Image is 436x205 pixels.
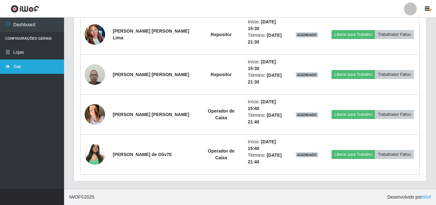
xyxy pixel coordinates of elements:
strong: [PERSON_NAME] [PERSON_NAME] [113,112,189,117]
span: AGENDADO [296,112,318,117]
li: Término: [248,32,284,45]
img: 1693507860054.jpeg [85,61,105,88]
button: Liberar para Trabalho [332,30,375,39]
img: 1739276484437.jpeg [85,21,105,48]
li: Término: [248,112,284,125]
span: AGENDADO [296,152,318,157]
li: Início: [248,138,284,152]
time: [DATE] 15:40 [248,139,276,151]
button: Liberar para Trabalho [332,70,375,79]
img: 1727212594442.jpeg [85,141,105,168]
strong: Repositor [211,32,232,37]
li: Início: [248,99,284,112]
span: AGENDADO [296,72,318,77]
strong: [PERSON_NAME] [PERSON_NAME] [113,72,189,77]
img: 1705784966406.jpeg [85,101,105,128]
time: [DATE] 15:40 [248,99,276,111]
span: Desenvolvido por [387,194,431,201]
time: [DATE] 15:30 [248,59,276,71]
li: Término: [248,72,284,85]
button: Liberar para Trabalho [332,150,375,159]
strong: [PERSON_NAME] [PERSON_NAME] Lima [113,28,189,40]
strong: Operador de Caixa [208,108,234,120]
a: iWof [422,194,431,200]
span: AGENDADO [296,32,318,37]
img: CoreUI Logo [11,5,39,13]
li: Início: [248,19,284,32]
button: Trabalhador Faltou [375,110,414,119]
span: IWOF [69,194,81,200]
button: Liberar para Trabalho [332,110,375,119]
strong: Repositor [211,72,232,77]
time: [DATE] 15:30 [248,19,276,31]
span: © 2025 . [69,194,95,201]
button: Trabalhador Faltou [375,150,414,159]
li: Início: [248,59,284,72]
button: Trabalhador Faltou [375,70,414,79]
strong: [PERSON_NAME] de Oliv70 [113,152,172,157]
strong: Operador de Caixa [208,148,234,160]
li: Término: [248,152,284,165]
button: Trabalhador Faltou [375,30,414,39]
